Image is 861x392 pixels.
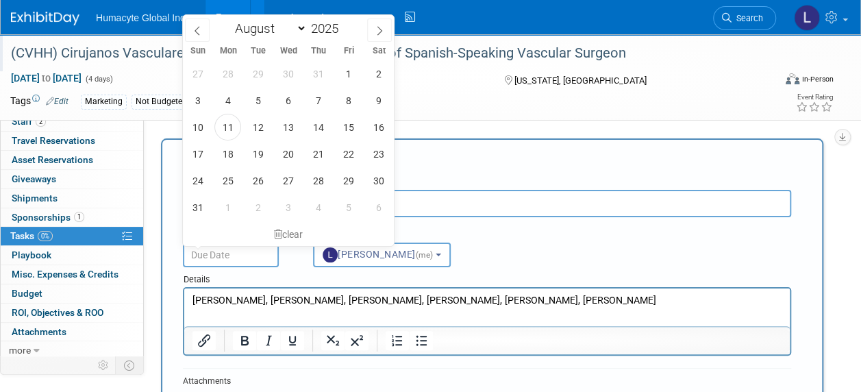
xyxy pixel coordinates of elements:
span: Giveaways [12,173,56,184]
span: August 3, 2025 [184,87,211,114]
div: Details [183,267,791,287]
button: Subscript [321,331,345,350]
span: August 22, 2025 [335,140,362,167]
a: more [1,341,143,360]
span: Thu [303,47,334,56]
span: September 5, 2025 [335,194,362,221]
a: Edit [46,97,68,106]
span: August 4, 2025 [214,87,241,114]
span: 1 [74,212,84,222]
span: August 14, 2025 [305,114,332,140]
span: August 5, 2025 [245,87,271,114]
span: September 3, 2025 [275,194,301,221]
span: September 1, 2025 [214,194,241,221]
span: Misc. Expenses & Credits [12,269,118,280]
button: [PERSON_NAME](me) [313,243,451,267]
a: Tasks0% [1,227,143,245]
span: more [9,345,31,356]
div: (CVHH) Cirujanos Vasculares De Habla Hispana - Convention of Spanish-Speaking Vascular Surgeon [6,41,763,66]
span: Attachments [12,326,66,337]
td: Personalize Event Tab Strip [92,356,116,374]
span: Sponsorships [12,212,84,223]
iframe: Rich Text Area [184,289,790,326]
span: Wed [273,47,303,56]
span: July 28, 2025 [214,60,241,87]
span: August 2, 2025 [365,60,392,87]
select: Month [228,20,307,37]
span: [US_STATE], [GEOGRAPHIC_DATA] [514,75,647,86]
img: Linda Hamilton [794,5,820,31]
span: Search [732,13,763,23]
a: Shipments [1,189,143,208]
button: Bullet list [410,331,433,350]
button: Bold [233,331,256,350]
a: Giveaways [1,170,143,188]
span: August 24, 2025 [184,167,211,194]
span: Sat [364,47,394,56]
span: [DATE] [DATE] [10,72,82,84]
span: August 21, 2025 [305,140,332,167]
div: Marketing [81,95,127,109]
span: Mon [213,47,243,56]
div: Short Description [183,176,791,190]
span: August 7, 2025 [305,87,332,114]
td: Tags [10,94,68,110]
div: Attachments [183,376,269,387]
span: August 13, 2025 [275,114,301,140]
a: Search [713,6,776,30]
span: Playbook [12,249,51,260]
a: ROI, Objectives & ROO [1,304,143,322]
span: August 20, 2025 [275,140,301,167]
span: August 31, 2025 [184,194,211,221]
a: Travel Reservations [1,132,143,150]
span: August 18, 2025 [214,140,241,167]
span: September 4, 2025 [305,194,332,221]
span: Asset Reservations [12,154,93,165]
button: Insert/edit link [192,331,216,350]
a: Asset Reservations [1,151,143,169]
a: Budget [1,284,143,303]
span: August 6, 2025 [275,87,301,114]
span: July 31, 2025 [305,60,332,87]
span: (4 days) [84,75,113,84]
div: In-Person [801,74,834,84]
span: (me) [416,250,434,260]
span: August 19, 2025 [245,140,271,167]
div: Event Rating [796,94,833,101]
a: Sponsorships1 [1,208,143,227]
span: August 12, 2025 [245,114,271,140]
td: Toggle Event Tabs [116,356,144,374]
span: to [40,73,53,84]
span: 2 [36,117,46,127]
span: Travel Reservations [12,135,95,146]
span: ROI, Objectives & ROO [12,307,103,318]
span: August 30, 2025 [365,167,392,194]
span: Sun [183,47,213,56]
button: Underline [281,331,304,350]
span: July 30, 2025 [275,60,301,87]
span: August 9, 2025 [365,87,392,114]
span: August 28, 2025 [305,167,332,194]
div: New Task [183,154,791,169]
span: August 8, 2025 [335,87,362,114]
span: Tasks [10,230,53,241]
div: Not Budgeted-Mrktg [132,95,215,109]
input: Year [307,21,348,36]
button: Superscript [345,331,369,350]
a: Attachments [1,323,143,341]
div: clear [183,223,394,246]
span: September 6, 2025 [365,194,392,221]
span: Fri [334,47,364,56]
span: August 29, 2025 [335,167,362,194]
a: Misc. Expenses & Credits [1,265,143,284]
span: Humacyte Global Inc [96,12,185,23]
span: Staff [12,116,46,127]
img: ExhibitDay [11,12,79,25]
a: Staff2 [1,112,143,131]
span: August 1, 2025 [335,60,362,87]
a: Playbook [1,246,143,265]
span: Shipments [12,193,58,204]
img: Format-Inperson.png [786,73,799,84]
button: Numbered list [386,331,409,350]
